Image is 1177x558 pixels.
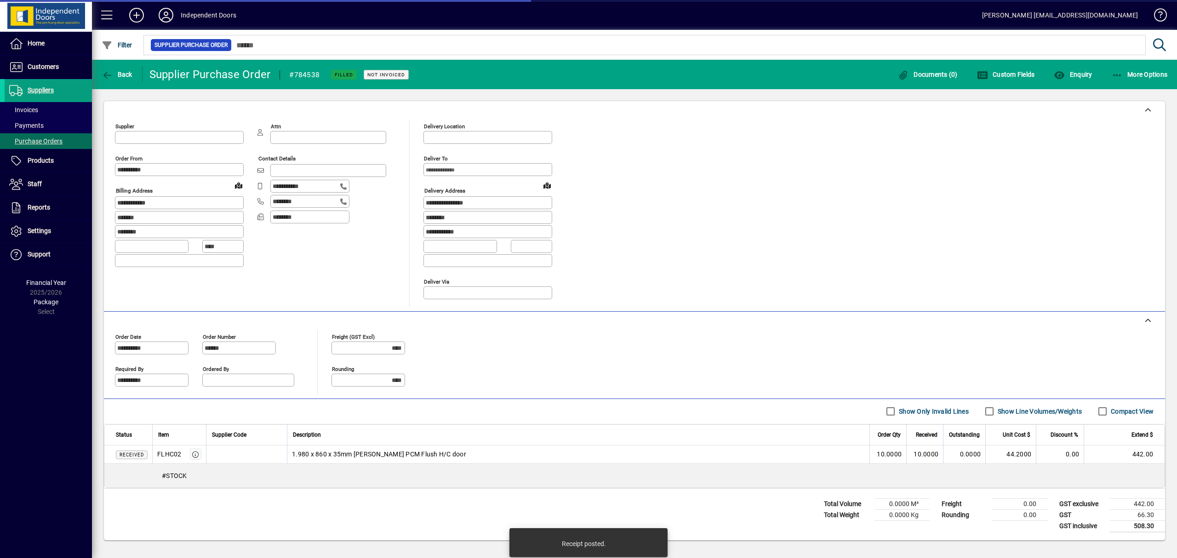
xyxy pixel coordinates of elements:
span: Unit Cost $ [1003,430,1030,440]
td: 508.30 [1110,520,1165,532]
a: Knowledge Base [1147,2,1166,32]
span: Supplier Code [212,430,246,440]
div: Independent Doors [181,8,236,23]
span: Outstanding [949,430,980,440]
a: Home [5,32,92,55]
span: Reports [28,204,50,211]
div: Receipt posted. [562,539,606,548]
td: 10.0000 [869,445,906,464]
button: Back [99,66,135,83]
button: Custom Fields [975,66,1037,83]
span: Package [34,298,58,306]
span: Back [102,71,132,78]
td: 0.0000 [943,445,985,464]
mat-label: Deliver To [424,155,448,162]
a: Settings [5,220,92,243]
span: Support [28,251,51,258]
mat-label: Rounding [332,365,354,372]
button: Filter [99,37,135,53]
span: Filter [102,41,132,49]
a: View on map [231,178,246,193]
span: 1.980 x 860 x 35mm [PERSON_NAME] PCM Flush H/C door [292,450,466,459]
button: Add [122,7,151,23]
mat-label: Supplier [115,123,134,130]
td: Freight [937,498,992,509]
td: Total Weight [819,509,874,520]
span: Supplier Purchase Order [154,40,228,50]
span: Filled [335,72,353,78]
mat-label: Order number [203,333,236,340]
a: Products [5,149,92,172]
span: Settings [28,227,51,234]
span: More Options [1112,71,1168,78]
td: 10.0000 [906,445,943,464]
span: Not Invoiced [367,72,405,78]
div: Supplier Purchase Order [149,67,271,82]
a: Support [5,243,92,266]
td: 44.2000 [985,445,1036,464]
mat-label: Order from [115,155,143,162]
span: Invoices [9,106,38,114]
label: Show Line Volumes/Weights [996,407,1082,416]
div: FLHC02 [157,450,182,459]
mat-label: Ordered by [203,365,229,372]
td: GST [1055,509,1110,520]
a: Staff [5,173,92,196]
a: Payments [5,118,92,133]
app-page-header-button: Back [92,66,143,83]
span: Documents (0) [898,71,958,78]
button: Enquiry [1051,66,1094,83]
mat-label: Deliver via [424,278,449,285]
span: Received [120,452,144,457]
td: 66.30 [1110,509,1165,520]
span: Status [116,430,132,440]
td: 0.00 [992,509,1047,520]
td: 442.00 [1110,498,1165,509]
td: 0.00 [992,498,1047,509]
button: Profile [151,7,181,23]
span: Received [916,430,937,440]
span: Discount % [1051,430,1078,440]
span: Extend $ [1131,430,1153,440]
td: GST exclusive [1055,498,1110,509]
span: Products [28,157,54,164]
a: Purchase Orders [5,133,92,149]
span: Financial Year [26,279,66,286]
span: Item [158,430,169,440]
span: Staff [28,180,42,188]
a: Invoices [5,102,92,118]
a: Customers [5,56,92,79]
span: Home [28,40,45,47]
mat-label: Attn [271,123,281,130]
span: Order Qty [878,430,901,440]
td: 0.0000 M³ [874,498,930,509]
mat-label: Delivery Location [424,123,465,130]
div: #784538 [289,68,320,82]
span: Customers [28,63,59,70]
button: Documents (0) [896,66,960,83]
span: Payments [9,122,44,129]
mat-label: Order date [115,333,141,340]
mat-label: Freight (GST excl) [332,333,375,340]
mat-label: Required by [115,365,143,372]
div: #STOCK [104,464,1165,488]
button: More Options [1109,66,1170,83]
td: GST inclusive [1055,520,1110,532]
span: Custom Fields [977,71,1035,78]
a: Reports [5,196,92,219]
div: [PERSON_NAME] [EMAIL_ADDRESS][DOMAIN_NAME] [982,8,1138,23]
a: View on map [540,178,554,193]
td: Total Volume [819,498,874,509]
td: 0.00 [1036,445,1084,464]
span: Suppliers [28,86,54,94]
td: Rounding [937,509,992,520]
span: Enquiry [1054,71,1092,78]
td: 442.00 [1084,445,1165,464]
span: Purchase Orders [9,137,63,145]
span: Description [293,430,321,440]
label: Compact View [1109,407,1154,416]
label: Show Only Invalid Lines [897,407,969,416]
td: 0.0000 Kg [874,509,930,520]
